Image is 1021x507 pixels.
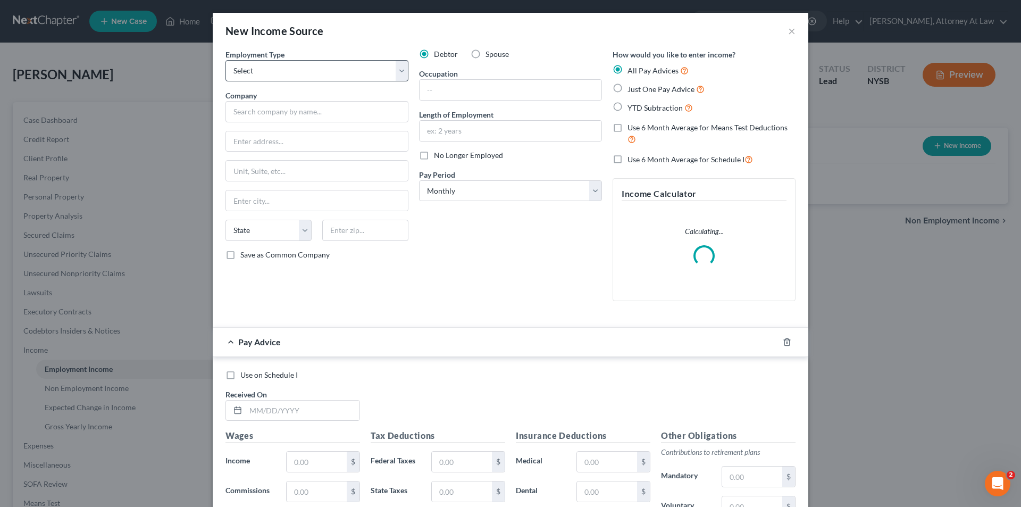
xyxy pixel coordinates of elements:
[225,23,324,38] div: New Income Source
[492,452,505,472] div: $
[516,429,650,443] h5: Insurance Deductions
[722,467,782,487] input: 0.00
[637,481,650,502] div: $
[510,451,571,472] label: Medical
[225,429,360,443] h5: Wages
[287,481,347,502] input: 0.00
[419,109,493,120] label: Length of Employment
[627,103,683,112] span: YTD Subtraction
[226,190,408,211] input: Enter city...
[486,49,509,59] span: Spouse
[246,401,359,421] input: MM/DD/YYYY
[1007,471,1015,479] span: 2
[492,481,505,502] div: $
[240,370,298,379] span: Use on Schedule I
[240,250,330,259] span: Save as Common Company
[225,50,284,59] span: Employment Type
[627,155,744,164] span: Use 6 Month Average for Schedule I
[220,481,281,502] label: Commissions
[613,49,735,60] label: How would you like to enter income?
[656,466,716,487] label: Mandatory
[661,429,796,443] h5: Other Obligations
[365,481,426,502] label: State Taxes
[782,467,795,487] div: $
[225,101,408,122] input: Search company by name...
[627,66,679,75] span: All Pay Advices
[622,226,786,237] p: Calculating...
[287,452,347,472] input: 0.00
[510,481,571,502] label: Dental
[637,452,650,472] div: $
[419,68,458,79] label: Occupation
[420,121,601,141] input: ex: 2 years
[238,337,281,347] span: Pay Advice
[225,456,250,465] span: Income
[622,187,786,201] h5: Income Calculator
[788,24,796,37] button: ×
[420,80,601,100] input: --
[365,451,426,472] label: Federal Taxes
[419,170,455,179] span: Pay Period
[661,447,796,458] p: Contributions to retirement plans
[347,452,359,472] div: $
[627,123,788,132] span: Use 6 Month Average for Means Test Deductions
[434,151,503,160] span: No Longer Employed
[225,91,257,100] span: Company
[627,85,694,94] span: Just One Pay Advice
[226,131,408,152] input: Enter address...
[434,49,458,59] span: Debtor
[225,390,267,399] span: Received On
[347,481,359,502] div: $
[985,471,1010,496] iframe: Intercom live chat
[432,452,492,472] input: 0.00
[226,161,408,181] input: Unit, Suite, etc...
[432,481,492,502] input: 0.00
[371,429,505,443] h5: Tax Deductions
[322,220,408,241] input: Enter zip...
[577,481,637,502] input: 0.00
[577,452,637,472] input: 0.00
